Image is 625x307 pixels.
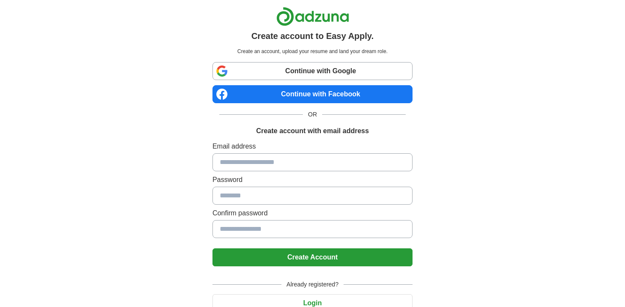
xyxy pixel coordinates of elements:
img: Adzuna logo [276,7,349,26]
label: Email address [212,141,413,152]
a: Login [212,299,413,307]
a: Continue with Facebook [212,85,413,103]
label: Confirm password [212,208,413,218]
h1: Create account to Easy Apply. [251,30,374,42]
a: Continue with Google [212,62,413,80]
h1: Create account with email address [256,126,369,136]
label: Password [212,175,413,185]
p: Create an account, upload your resume and land your dream role. [214,48,411,55]
button: Create Account [212,248,413,266]
span: Already registered? [281,280,344,289]
span: OR [303,110,322,119]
